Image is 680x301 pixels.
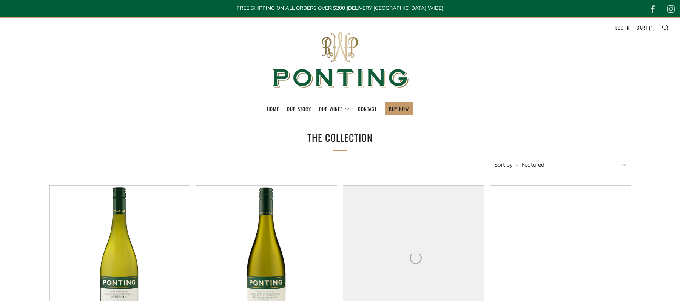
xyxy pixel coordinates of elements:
span: 1 [651,24,653,31]
h1: The Collection [227,129,453,147]
a: Our Story [287,103,311,115]
a: Log in [615,21,630,34]
a: Cart (1) [637,21,655,34]
a: Contact [358,103,377,115]
a: Our Wines [319,103,350,115]
a: Home [267,103,279,115]
a: BUY NOW [389,103,409,115]
img: Ponting Wines [265,18,416,102]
